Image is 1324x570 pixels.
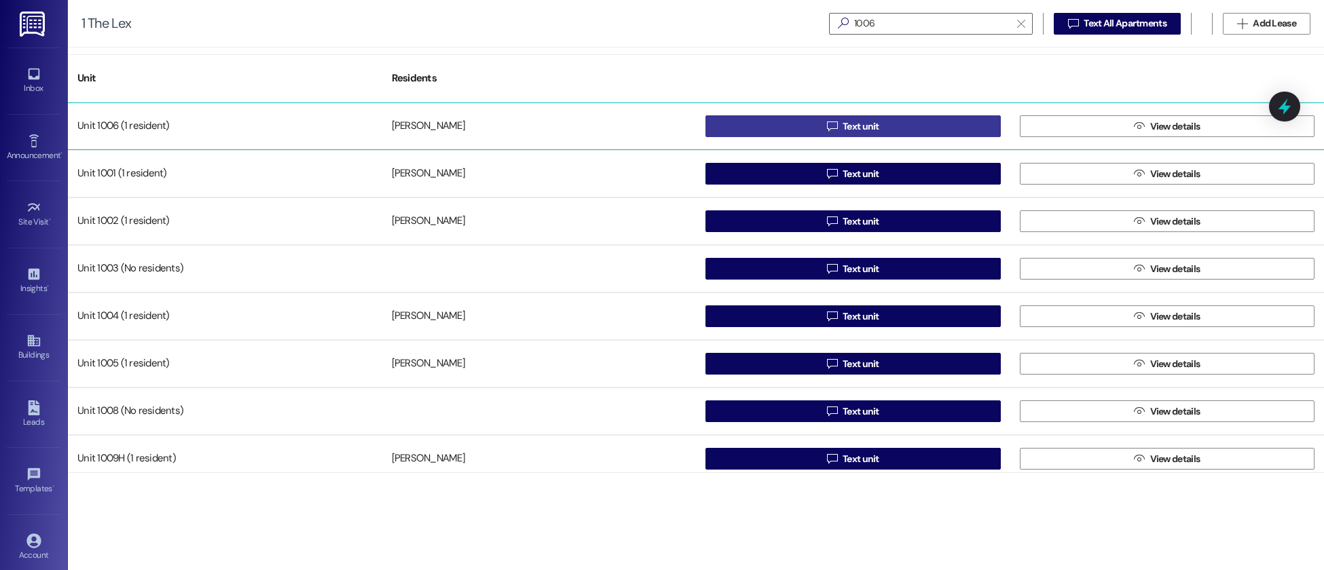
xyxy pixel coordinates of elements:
i:  [827,263,837,274]
span: • [49,215,51,225]
span: View details [1150,357,1200,371]
div: Unit 1004 (1 resident) [68,303,382,330]
i:  [1134,453,1144,464]
div: [PERSON_NAME] [392,357,465,371]
button: Text All Apartments [1054,13,1181,35]
button: View details [1020,115,1315,137]
a: Templates • [7,463,61,499]
a: Buildings [7,329,61,366]
div: Residents [382,62,697,95]
button: View details [1020,400,1315,422]
img: ResiDesk Logo [20,12,48,37]
div: Unit 1001 (1 resident) [68,160,382,187]
i:  [827,311,837,322]
div: Unit 1002 (1 resident) [68,208,382,235]
button: Text unit [705,163,1001,185]
button: Text unit [705,353,1001,375]
span: Text unit [843,214,879,229]
span: View details [1150,119,1200,134]
button: Add Lease [1223,13,1310,35]
i:  [827,358,837,369]
span: • [60,149,62,158]
i:  [827,168,837,179]
a: Inbox [7,62,61,99]
button: View details [1020,210,1315,232]
button: View details [1020,258,1315,280]
button: Text unit [705,305,1001,327]
i:  [1017,18,1025,29]
span: View details [1150,404,1200,419]
div: Unit 1006 (1 resident) [68,113,382,140]
button: View details [1020,448,1315,470]
div: 1 The Lex [81,16,131,31]
div: Unit [68,62,382,95]
i:  [827,121,837,132]
input: Search by resident name or unit number [854,14,1010,33]
i:  [1134,168,1144,179]
button: Text unit [705,448,1001,470]
i:  [827,216,837,227]
i:  [832,16,854,31]
button: Text unit [705,210,1001,232]
i:  [1134,216,1144,227]
i:  [827,406,837,417]
span: • [47,282,49,291]
span: Text unit [843,167,879,181]
div: Unit 1003 (No residents) [68,255,382,282]
div: [PERSON_NAME] [392,214,465,229]
span: Text unit [843,452,879,466]
i:  [1134,358,1144,369]
div: Unit 1005 (1 resident) [68,350,382,377]
i:  [1237,18,1247,29]
span: Text unit [843,262,879,276]
i:  [1134,263,1144,274]
i:  [827,453,837,464]
button: Text unit [705,400,1001,422]
button: Text unit [705,258,1001,280]
div: Unit 1009H (1 resident) [68,445,382,472]
div: [PERSON_NAME] [392,452,465,466]
span: View details [1150,262,1200,276]
span: View details [1150,309,1200,324]
span: Text unit [843,404,879,419]
button: View details [1020,163,1315,185]
span: Text unit [843,309,879,324]
button: Text unit [705,115,1001,137]
a: Leads [7,396,61,433]
a: Insights • [7,263,61,299]
i:  [1134,406,1144,417]
div: Unit 1008 (No residents) [68,398,382,425]
span: View details [1150,452,1200,466]
span: Add Lease [1253,16,1296,31]
span: Text unit [843,357,879,371]
i:  [1068,18,1078,29]
span: Text unit [843,119,879,134]
button: View details [1020,353,1315,375]
span: View details [1150,167,1200,181]
span: Text All Apartments [1084,16,1166,31]
span: View details [1150,214,1200,229]
a: Account [7,529,61,566]
a: Site Visit • [7,196,61,233]
button: Clear text [1010,14,1032,34]
i:  [1134,311,1144,322]
i:  [1134,121,1144,132]
div: [PERSON_NAME] [392,167,465,181]
div: [PERSON_NAME] [392,119,465,134]
button: View details [1020,305,1315,327]
div: [PERSON_NAME] [392,309,465,324]
span: • [52,482,54,491]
